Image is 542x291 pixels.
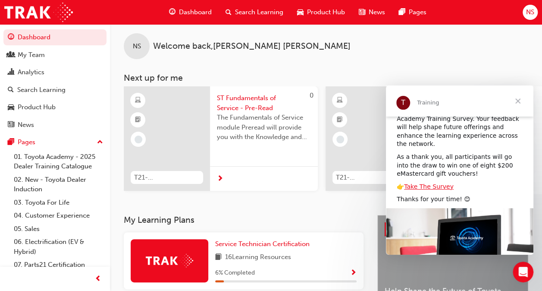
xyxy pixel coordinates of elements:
[3,117,107,133] a: News
[8,86,14,94] span: search-icon
[4,3,73,22] img: Trak
[225,252,291,263] span: 16 Learning Resources
[297,7,304,18] span: car-icon
[326,86,520,191] a: 0T21-FOD_HVIS_PREREQElectrification Introduction & SafetyThis module is designed to prepare you f...
[135,114,141,126] span: booktick-icon
[352,3,392,21] a: news-iconNews
[513,262,533,282] iframe: Intercom live chat
[336,173,401,183] span: T21-FOD_HVIS_PREREQ
[385,222,521,236] a: Latest NewsShow all
[235,7,283,17] span: Search Learning
[523,5,538,20] button: NS
[8,104,14,111] span: car-icon
[95,274,101,285] span: prev-icon
[18,50,45,60] div: My Team
[217,113,311,142] span: The Fundamentals of Service module Preread will provide you with the Knowledge and Understanding ...
[18,67,44,77] div: Analytics
[124,86,318,191] a: 0T21-STFOS_PRE_READST Fundamentals of Service - Pre-ReadThe Fundamentals of Service module Prerea...
[10,173,107,196] a: 02. New - Toyota Dealer Induction
[215,239,313,249] a: Service Technician Certification
[215,240,310,248] span: Service Technician Certification
[135,95,141,106] span: learningResourceType_ELEARNING-icon
[134,173,200,183] span: T21-STFOS_PRE_READ
[10,196,107,209] a: 03. Toyota For Life
[337,114,343,126] span: booktick-icon
[3,28,107,134] button: DashboardMy TeamAnalyticsSearch LearningProduct HubNews
[215,252,222,263] span: book-icon
[226,7,232,18] span: search-icon
[169,7,175,18] span: guage-icon
[215,268,255,278] span: 6 % Completed
[10,258,107,272] a: 07. Parts21 Certification
[10,235,107,258] a: 06. Electrification (EV & Hybrid)
[153,41,351,51] span: Welcome back , [PERSON_NAME] [PERSON_NAME]
[124,215,363,225] h3: My Learning Plans
[310,92,313,99] span: 0
[97,137,103,148] span: up-icon
[526,7,534,17] span: NS
[409,7,426,17] span: Pages
[10,150,107,173] a: 01. Toyota Academy - 2025 Dealer Training Catalogue
[3,134,107,150] button: Pages
[290,3,352,21] a: car-iconProduct Hub
[17,85,66,95] div: Search Learning
[386,85,533,255] iframe: Intercom live chat message
[133,41,141,51] span: NS
[3,29,107,45] a: Dashboard
[110,73,542,83] h3: Next up for me
[8,121,14,129] span: news-icon
[350,268,357,278] button: Show Progress
[3,47,107,63] a: My Team
[10,222,107,236] a: 05. Sales
[369,7,385,17] span: News
[399,7,405,18] span: pages-icon
[18,137,35,147] div: Pages
[8,34,14,41] span: guage-icon
[307,7,345,17] span: Product Hub
[336,136,344,143] span: learningRecordVerb_NONE-icon
[8,51,14,59] span: people-icon
[3,64,107,80] a: Analytics
[217,93,311,113] span: ST Fundamentals of Service - Pre-Read
[135,136,142,143] span: learningRecordVerb_NONE-icon
[219,3,290,21] a: search-iconSearch Learning
[8,69,14,76] span: chart-icon
[3,99,107,115] a: Product Hub
[217,175,223,183] span: next-icon
[337,95,343,106] span: learningResourceType_ELEARNING-icon
[10,209,107,222] a: 04. Customer Experience
[350,269,357,277] span: Show Progress
[18,120,34,130] div: News
[18,102,56,112] div: Product Hub
[392,3,433,21] a: pages-iconPages
[8,139,14,146] span: pages-icon
[146,254,193,267] img: Trak
[179,7,212,17] span: Dashboard
[162,3,219,21] a: guage-iconDashboard
[3,82,107,98] a: Search Learning
[359,7,365,18] span: news-icon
